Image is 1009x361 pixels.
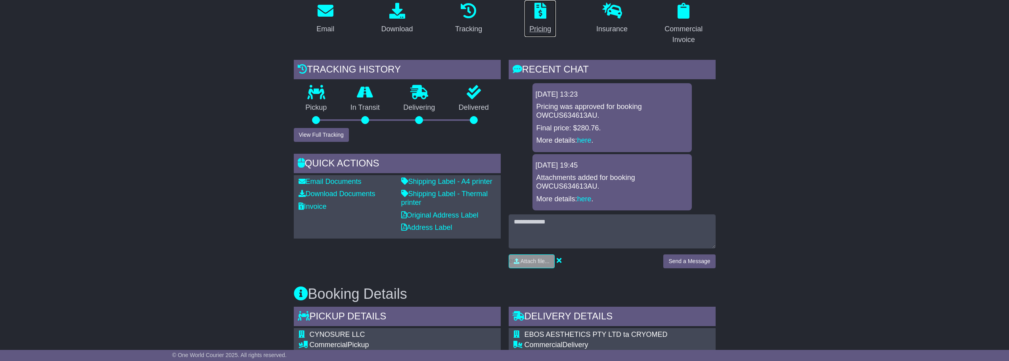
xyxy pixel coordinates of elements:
p: More details: . [536,195,688,204]
div: Pricing [529,24,551,34]
a: Shipping Label - Thermal printer [401,190,488,206]
div: Tracking [455,24,482,34]
a: Email Documents [299,178,362,185]
a: Original Address Label [401,211,479,219]
div: Delivery [525,341,677,350]
button: View Full Tracking [294,128,349,142]
div: Quick Actions [294,154,501,175]
div: RECENT CHAT [509,60,716,81]
button: Send a Message [663,254,715,268]
div: Pickup [310,341,462,350]
span: CYNOSURE LLC [310,330,365,338]
h3: Booking Details [294,286,716,302]
a: here [577,136,592,144]
div: Pickup Details [294,307,501,328]
p: Final price: $280.76. [536,124,688,133]
a: Download Documents [299,190,375,198]
a: Shipping Label - A4 printer [401,178,492,185]
p: Delivered [447,103,501,112]
span: EBOS AESTHETICS PTY LTD ta CRYOMED [525,330,668,338]
div: [DATE] 13:23 [536,90,689,99]
span: © One World Courier 2025. All rights reserved. [172,352,287,358]
a: here [577,195,592,203]
span: Commercial [525,341,563,349]
div: Email [316,24,334,34]
div: Delivery Details [509,307,716,328]
div: [DATE] 19:45 [536,161,689,170]
a: Invoice [299,202,327,210]
p: Pricing was approved for booking OWCUS634613AU. [536,103,688,120]
p: Pickup [294,103,339,112]
div: Commercial Invoice [657,24,710,45]
p: Attachments added for booking OWCUS634613AU. [536,174,688,191]
div: Insurance [596,24,628,34]
p: Delivering [392,103,447,112]
div: Tracking history [294,60,501,81]
p: More details: . [536,136,688,145]
span: Commercial [310,341,348,349]
p: In Transit [339,103,392,112]
div: Download [381,24,413,34]
a: Address Label [401,223,452,231]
